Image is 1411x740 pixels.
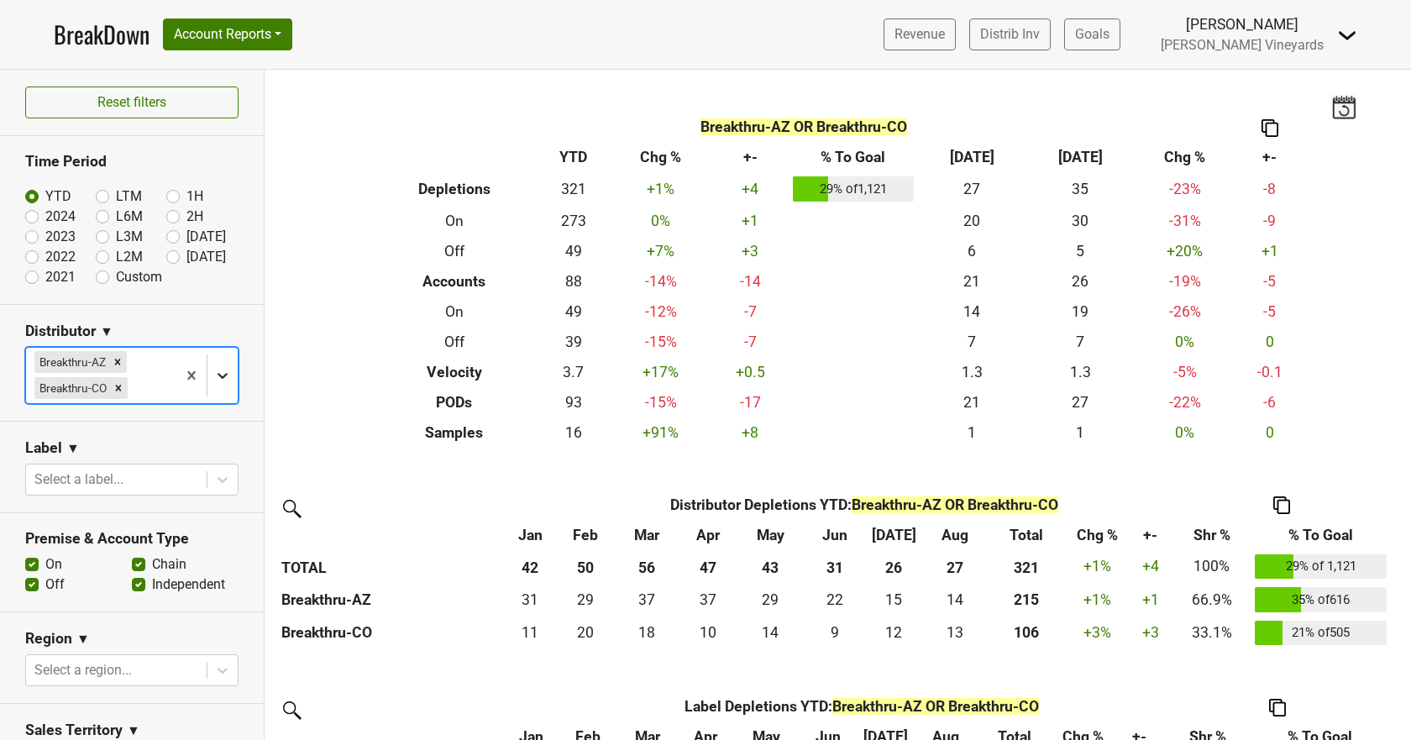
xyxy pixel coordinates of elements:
[505,617,556,650] td: 10.667
[1273,496,1290,514] img: Copy to clipboard
[372,172,538,206] th: Depletions
[34,377,109,399] div: Breakthru-CO
[611,357,712,387] td: +17 %
[711,206,789,236] td: +1
[918,266,1026,297] td: 21
[711,236,789,266] td: +3
[1026,142,1135,172] th: [DATE]
[1134,417,1235,448] td: 0 %
[1134,236,1235,266] td: +20 %
[679,617,737,650] td: 10.416
[116,267,162,287] label: Custom
[109,377,128,399] div: Remove Breakthru-CO
[611,142,712,172] th: Chg %
[108,351,127,373] div: Remove Breakthru-AZ
[277,583,505,617] th: Breakthru-AZ
[372,327,538,357] th: Off
[852,496,1058,513] span: Breakthru-AZ OR Breakthru-CO
[1066,617,1129,650] td: +3 %
[1026,387,1135,417] td: 27
[277,494,304,521] img: filter
[1134,172,1235,206] td: -23 %
[1161,37,1324,53] span: [PERSON_NAME] Vineyards
[918,327,1026,357] td: 7
[152,554,186,575] label: Chain
[505,583,556,617] td: 31.084
[45,207,76,227] label: 2024
[537,357,611,387] td: 3.7
[619,589,675,611] div: 37
[559,589,611,611] div: 29
[66,438,80,459] span: ▼
[611,266,712,297] td: -14 %
[1235,387,1304,417] td: -6
[1235,142,1304,172] th: +-
[1235,206,1304,236] td: -9
[711,387,789,417] td: -17
[918,142,1026,172] th: [DATE]
[34,351,108,373] div: Breakthru-AZ
[372,266,538,297] th: Accounts
[1235,236,1304,266] td: +1
[615,550,679,584] th: 56
[737,550,804,584] th: 43
[1026,417,1135,448] td: 1
[711,172,789,206] td: +4
[918,417,1026,448] td: 1
[1172,520,1251,550] th: Shr %: activate to sort column ascending
[1064,18,1120,50] a: Goals
[556,520,616,550] th: Feb: activate to sort column ascending
[116,186,142,207] label: LTM
[869,622,918,643] div: 12
[969,18,1051,50] a: Distrib Inv
[556,617,616,650] td: 20.083
[1132,589,1168,611] div: +1
[186,227,226,247] label: [DATE]
[1026,206,1135,236] td: 30
[615,520,679,550] th: Mar: activate to sort column ascending
[832,698,1039,715] span: Breakthru-AZ OR Breakthru-CO
[611,297,712,327] td: -12 %
[505,550,556,584] th: 42
[1026,236,1135,266] td: 5
[45,227,76,247] label: 2023
[1337,25,1357,45] img: Dropdown Menu
[1134,266,1235,297] td: -19 %
[508,622,551,643] div: 11
[615,617,679,650] td: 18.25
[537,417,611,448] td: 16
[711,357,789,387] td: +0.5
[277,520,505,550] th: &nbsp;: activate to sort column ascending
[537,327,611,357] td: 39
[76,629,90,649] span: ▼
[505,520,556,550] th: Jan: activate to sort column ascending
[918,297,1026,327] td: 14
[25,630,72,648] h3: Region
[1026,327,1135,357] td: 7
[737,617,804,650] td: 13.833
[1026,357,1135,387] td: 1.3
[615,583,679,617] td: 37.332
[865,550,922,584] th: 26
[1235,327,1304,357] td: 0
[1161,13,1324,35] div: [PERSON_NAME]
[372,236,538,266] th: Off
[1172,550,1251,584] td: 100%
[926,589,984,611] div: 14
[679,583,737,617] td: 37.002
[865,583,922,617] td: 14.75
[737,583,804,617] td: 29.417
[537,266,611,297] td: 88
[1132,622,1168,643] div: +3
[116,207,143,227] label: L6M
[1134,297,1235,327] td: -26 %
[804,550,865,584] th: 31
[679,550,737,584] th: 47
[611,206,712,236] td: 0 %
[1026,266,1135,297] td: 26
[918,236,1026,266] td: 6
[1134,206,1235,236] td: -31 %
[918,357,1026,387] td: 1.3
[922,617,987,650] td: 12.5
[100,322,113,342] span: ▼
